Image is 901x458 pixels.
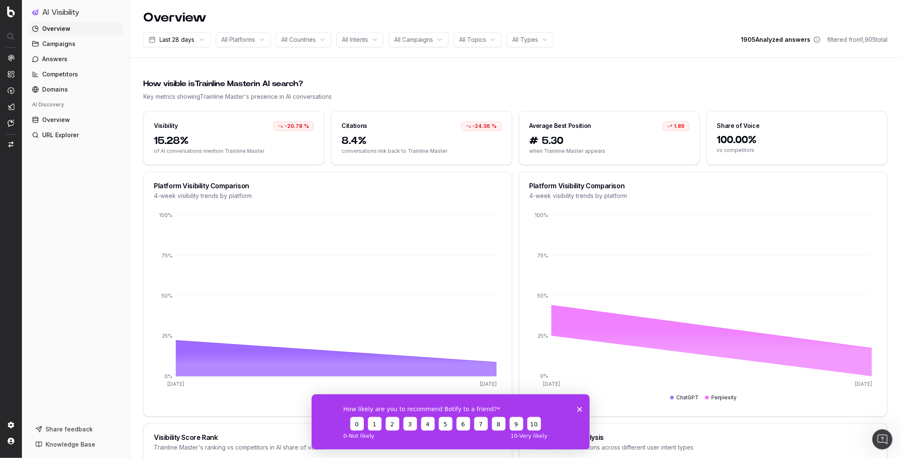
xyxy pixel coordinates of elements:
[537,252,548,259] tspan: 75%
[8,70,14,78] img: Intelligence
[342,134,501,148] span: 8.4%
[530,443,877,452] div: Trainline Master mentions across different user intent types
[154,122,178,130] div: Visibility
[161,252,172,259] tspan: 75%
[29,22,123,35] a: Overview
[304,123,309,130] span: %
[855,381,872,387] tspan: [DATE]
[42,116,70,124] span: Overview
[143,92,888,101] div: Key metrics showing Trainline Master 's presence in AI conversations
[530,122,592,130] div: Average Best Position
[717,133,877,147] span: 100.00%
[741,35,810,44] span: 1905 Analyzed answers
[143,78,888,90] div: How visible is Trainline Master in AI search?
[8,54,14,61] img: Analytics
[29,68,123,81] a: Competitors
[461,122,502,131] div: -24.36
[29,113,123,127] a: Overview
[717,147,877,154] span: vs competitors
[42,70,78,79] span: Competitors
[342,122,367,130] div: Citations
[663,122,689,131] div: 1.89
[705,394,737,401] div: Perplexity
[530,434,877,441] div: Intent Visibility Analysis
[154,148,314,154] span: of AI conversations mention Trainline Master
[29,83,123,96] a: Domains
[537,333,548,339] tspan: 25%
[161,293,172,299] tspan: 50%
[29,98,123,111] div: AI Discovery
[164,373,172,379] tspan: 0%
[154,192,502,200] div: 4-week visibility trends by platform
[8,119,14,127] img: Assist
[42,40,75,48] span: Campaigns
[8,438,14,444] img: My account
[167,381,184,387] tspan: [DATE]
[42,131,79,139] span: URL Explorer
[7,6,15,17] img: Botify logo
[540,373,548,379] tspan: 0%
[32,423,119,436] button: Share feedback
[670,394,699,401] div: ChatGPT
[8,141,13,147] img: Switch project
[154,443,502,452] div: Trainline Master 's ranking vs competitors in AI share of voice
[530,182,877,189] div: Platform Visibility Comparison
[480,381,497,387] tspan: [DATE]
[42,55,67,63] span: Answers
[827,35,888,44] span: filtered from 1,905 total
[42,8,79,17] h1: AI Visibility
[530,148,689,154] span: when Trainline Master appears
[42,24,70,33] span: Overview
[537,293,548,299] tspan: 50%
[46,440,95,449] span: Knowledge Base
[530,192,877,200] div: 4-week visibility trends by platform
[530,134,689,148] span: # 5.30
[342,148,501,154] span: conversations link back to Trainline Master
[459,35,486,44] span: All Topics
[281,35,316,44] span: All Countries
[342,35,368,44] span: All Intents
[154,434,502,441] div: Visibility Score Rank
[8,422,14,428] img: Setting
[32,7,119,19] button: AI Visibility
[162,333,172,339] tspan: 25%
[534,212,548,219] tspan: 100%
[159,212,172,219] tspan: 100%
[42,85,68,94] span: Domains
[46,425,93,434] span: Share feedback
[312,394,590,450] iframe: Survey from Botify
[543,381,559,387] tspan: [DATE]
[492,123,497,130] span: %
[154,182,502,189] div: Platform Visibility Comparison
[394,35,433,44] span: All Campaigns
[8,87,14,94] img: Activation
[273,122,314,131] div: -20.78
[8,103,14,110] img: Studio
[32,438,119,451] a: Knowledge Base
[29,128,123,142] a: URL Explorer
[29,52,123,66] a: Answers
[143,10,206,25] h1: Overview
[872,429,893,450] iframe: Intercom live chat
[717,122,760,130] div: Share of Voice
[154,134,314,148] span: 15.28%
[221,35,255,44] span: All Platforms
[29,37,123,51] a: Campaigns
